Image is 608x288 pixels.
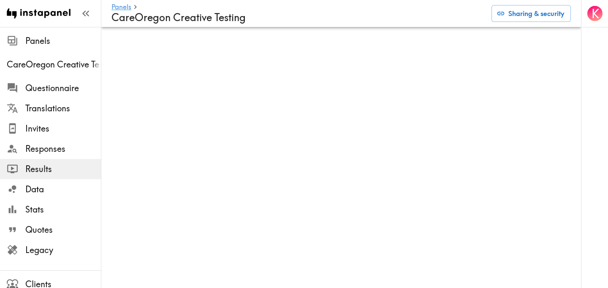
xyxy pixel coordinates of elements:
span: Responses [25,143,101,155]
span: Invites [25,123,101,135]
span: Questionnaire [25,82,101,94]
span: Data [25,183,101,195]
button: K [586,5,603,22]
span: Panels [25,35,101,47]
span: Results [25,163,101,175]
h4: CareOregon Creative Testing [111,11,485,24]
span: Quotes [25,224,101,236]
span: Stats [25,204,101,215]
a: Panels [111,3,131,11]
span: Legacy [25,244,101,256]
span: Translations [25,102,101,114]
button: Sharing & security [491,5,571,22]
span: K [592,6,599,21]
span: CareOregon Creative Testing [7,59,101,70]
